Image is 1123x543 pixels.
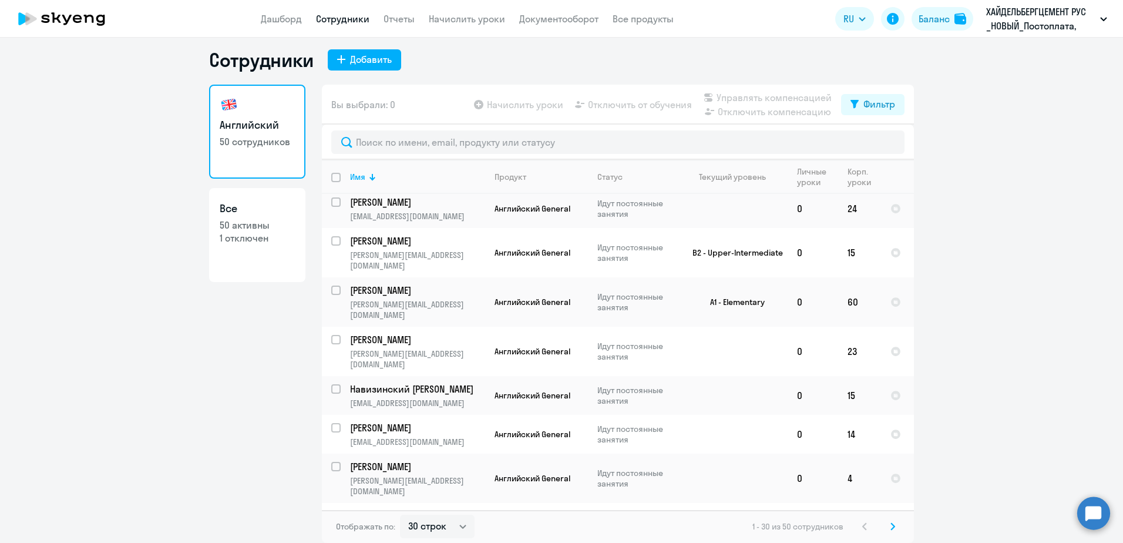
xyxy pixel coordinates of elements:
[220,219,295,232] p: 50 активны
[597,172,678,182] div: Статус
[519,13,599,25] a: Документооборот
[209,48,314,72] h1: Сотрудники
[209,188,305,282] a: Все50 активны1 отключен
[788,228,838,277] td: 0
[788,327,838,376] td: 0
[261,13,302,25] a: Дашборд
[495,172,526,182] div: Продукт
[495,172,587,182] div: Продукт
[331,130,905,154] input: Поиск по имени, email, продукту или статусу
[495,297,570,307] span: Английский General
[495,390,570,401] span: Английский General
[220,232,295,244] p: 1 отключен
[678,228,788,277] td: B2 - Upper-Intermediate
[331,98,395,112] span: Вы выбрали: 0
[328,49,401,71] button: Добавить
[384,13,415,25] a: Отчеты
[429,13,505,25] a: Начислить уроки
[495,247,570,258] span: Английский General
[350,172,485,182] div: Имя
[597,468,678,489] p: Идут постоянные занятия
[350,437,485,447] p: [EMAIL_ADDRESS][DOMAIN_NAME]
[797,166,827,187] div: Личные уроки
[350,52,392,66] div: Добавить
[316,13,369,25] a: Сотрудники
[350,333,485,346] a: [PERSON_NAME]
[788,277,838,327] td: 0
[841,94,905,115] button: Фильтр
[912,7,973,31] button: Балансbalance
[597,385,678,406] p: Идут постоянные занятия
[597,291,678,313] p: Идут постоянные занятия
[350,460,483,473] p: [PERSON_NAME]
[336,521,395,532] span: Отображать по:
[350,284,483,297] p: [PERSON_NAME]
[350,196,485,209] a: [PERSON_NAME]
[838,454,881,503] td: 4
[350,196,483,209] p: [PERSON_NAME]
[838,376,881,415] td: 15
[350,348,485,370] p: [PERSON_NAME][EMAIL_ADDRESS][DOMAIN_NAME]
[980,5,1113,33] button: ХАЙДЕЛЬБЕРГЦЕМЕНТ РУС _НОВЫЙ_Постоплата, ХАЙДЕЛЬБЕРГЦЕМЕНТ РУС, ООО
[220,135,295,148] p: 50 сотрудников
[838,327,881,376] td: 23
[495,429,570,440] span: Английский General
[597,341,678,362] p: Идут постоянные занятия
[350,234,485,247] a: [PERSON_NAME]
[350,299,485,320] p: [PERSON_NAME][EMAIL_ADDRESS][DOMAIN_NAME]
[788,454,838,503] td: 0
[678,277,788,327] td: A1 - Elementary
[495,473,570,484] span: Английский General
[350,333,483,346] p: [PERSON_NAME]
[597,424,678,445] p: Идут постоянные занятия
[788,189,838,228] td: 0
[788,376,838,415] td: 0
[350,383,483,395] p: Навизинский [PERSON_NAME]
[350,250,485,271] p: [PERSON_NAME][EMAIL_ADDRESS][DOMAIN_NAME]
[597,198,678,219] p: Идут постоянные занятия
[986,5,1095,33] p: ХАЙДЕЛЬБЕРГЦЕМЕНТ РУС _НОВЫЙ_Постоплата, ХАЙДЕЛЬБЕРГЦЕМЕНТ РУС, ООО
[209,85,305,179] a: Английский50 сотрудников
[350,510,485,522] a: [PERSON_NAME]
[350,234,483,247] p: [PERSON_NAME]
[597,242,678,263] p: Идут постоянные занятия
[350,421,485,434] a: [PERSON_NAME]
[919,12,950,26] div: Баланс
[954,13,966,25] img: balance
[848,166,871,187] div: Корп. уроки
[495,203,570,214] span: Английский General
[613,13,674,25] a: Все продукты
[350,211,485,222] p: [EMAIL_ADDRESS][DOMAIN_NAME]
[699,172,766,182] div: Текущий уровень
[220,95,238,114] img: english
[835,7,874,31] button: RU
[788,415,838,454] td: 0
[848,166,880,187] div: Корп. уроки
[752,521,843,532] span: 1 - 30 из 50 сотрудников
[688,172,787,182] div: Текущий уровень
[220,118,295,133] h3: Английский
[838,277,881,327] td: 60
[350,510,483,522] p: [PERSON_NAME]
[220,201,295,216] h3: Все
[838,415,881,454] td: 14
[838,503,881,542] td: 16
[350,475,485,497] p: [PERSON_NAME][EMAIL_ADDRESS][DOMAIN_NAME]
[350,383,485,395] a: Навизинский [PERSON_NAME]
[350,460,485,473] a: [PERSON_NAME]
[350,172,365,182] div: Имя
[838,228,881,277] td: 15
[843,12,854,26] span: RU
[838,189,881,228] td: 24
[495,346,570,357] span: Английский General
[797,166,838,187] div: Личные уроки
[350,421,483,434] p: [PERSON_NAME]
[350,398,485,408] p: [EMAIL_ADDRESS][DOMAIN_NAME]
[788,503,838,542] td: 1
[597,172,623,182] div: Статус
[863,97,895,111] div: Фильтр
[350,284,485,297] a: [PERSON_NAME]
